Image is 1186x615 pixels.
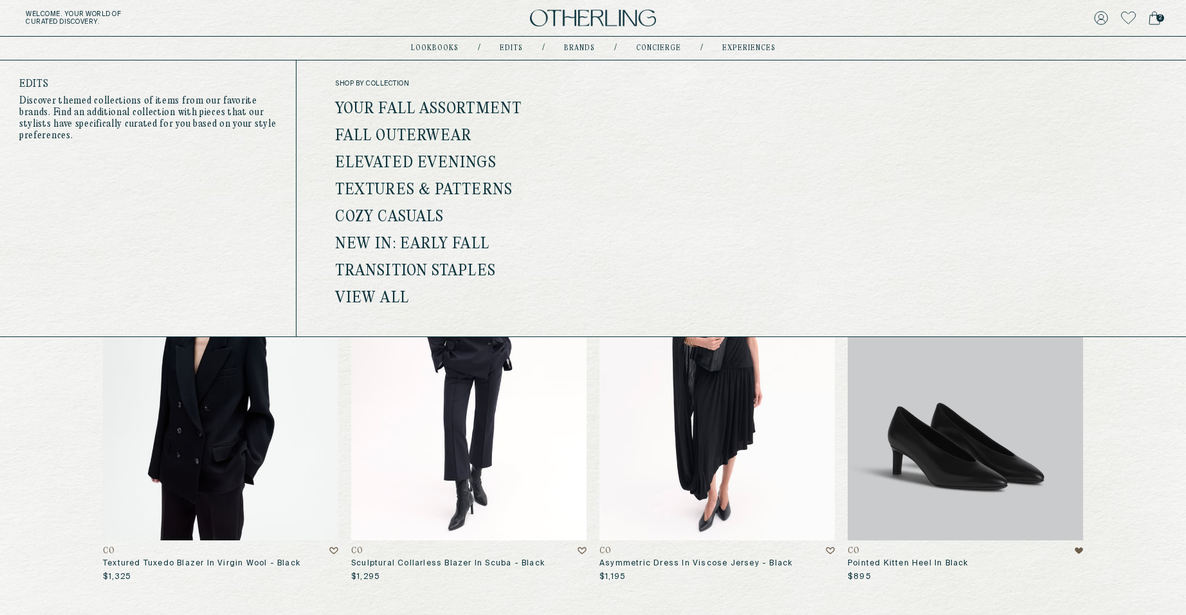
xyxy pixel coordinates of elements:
[335,128,471,145] a: Fall Outerwear
[599,558,835,569] h3: Asymmetric Dress In Viscose Jersey - Black
[335,101,522,118] a: Your Fall Assortment
[335,80,612,87] span: shop by collection
[351,558,587,569] h3: Sculptural Collarless Blazer In Scuba - Black
[335,236,489,253] a: New In: Early Fall
[542,43,545,53] div: /
[478,43,480,53] div: /
[335,209,444,226] a: Cozy Casuals
[636,45,681,51] a: concierge
[530,10,656,27] img: logo
[351,572,380,582] p: $1,295
[614,43,617,53] div: /
[848,572,871,582] p: $895
[103,572,131,582] p: $1,325
[500,45,523,51] a: Edits
[26,10,366,26] h5: Welcome . Your world of curated discovery.
[848,547,859,556] h4: CO
[103,547,114,556] h4: CO
[335,290,409,307] a: View all
[722,45,776,51] a: experiences
[1149,9,1160,27] a: 2
[19,95,277,142] p: Discover themed collections of items from our favorite brands. Find an additional collection with...
[1156,14,1164,22] span: 2
[599,547,611,556] h4: CO
[599,223,835,540] img: Asymmetric Dress in Viscose Jersey - Black
[103,223,338,582] a: Textured Tuxedo Blazer in Virgin Wool - BlackCOTextured Tuxedo Blazer In Virgin Wool - Black$1,325
[848,558,1083,569] h3: Pointed Kitten Heel In Black
[103,558,338,569] h3: Textured Tuxedo Blazer In Virgin Wool - Black
[103,223,338,540] img: Textured Tuxedo Blazer in Virgin Wool - Black
[351,223,587,540] img: Sculptural Collarless Blazer in Scuba - Black
[335,263,496,280] a: Transition Staples
[351,223,587,582] a: Sculptural Collarless Blazer in Scuba - BlackCOSculptural Collarless Blazer In Scuba - Black$1,295
[351,547,363,556] h4: CO
[848,223,1083,582] a: Pointed Kitten Heel in BlackCOPointed Kitten Heel In Black$895
[335,155,497,172] a: Elevated Evenings
[848,223,1083,540] img: Pointed Kitten Heel in Black
[411,45,459,51] a: lookbooks
[564,45,595,51] a: Brands
[700,43,703,53] div: /
[19,80,277,89] h4: Edits
[335,182,513,199] a: Textures & Patterns
[599,572,626,582] p: $1,195
[599,223,835,582] a: Asymmetric Dress in Viscose Jersey - BlackCOAsymmetric Dress In Viscose Jersey - Black$1,195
